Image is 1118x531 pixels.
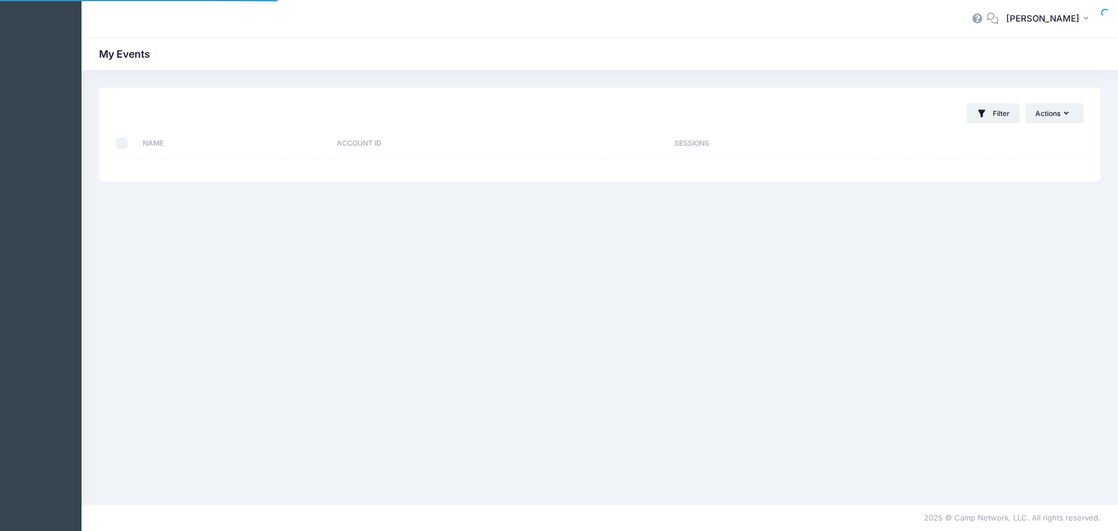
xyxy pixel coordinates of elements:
button: Actions [1025,103,1084,123]
span: [PERSON_NAME] [1006,12,1080,25]
th: Sessions [669,128,947,159]
button: [PERSON_NAME] [999,6,1101,33]
h1: My Events [99,48,160,60]
th: Name [137,128,331,159]
th: Account ID [331,128,669,159]
button: Filter [967,103,1020,124]
span: 2025 © Camp Network, LLC. All rights reserved. [924,513,1101,522]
